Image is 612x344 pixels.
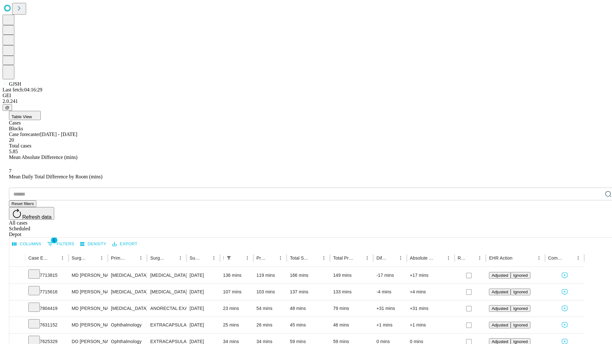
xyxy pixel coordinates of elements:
[9,174,102,179] span: Mean Daily Total Difference by Room (mins)
[9,111,41,120] button: Table View
[376,255,387,261] div: Difference
[12,270,22,281] button: Expand
[9,154,77,160] span: Mean Absolute Difference (mins)
[548,255,564,261] div: Comments
[51,237,57,243] span: 1
[167,254,176,262] button: Sort
[72,284,105,300] div: MD [PERSON_NAME] E Md
[410,317,451,333] div: +1 mins
[190,284,217,300] div: [DATE]
[9,81,21,87] span: GJSH
[234,254,243,262] button: Sort
[511,272,530,279] button: Ignored
[46,239,76,249] button: Show filters
[176,254,185,262] button: Menu
[513,339,528,344] span: Ignored
[12,303,22,314] button: Expand
[489,305,511,312] button: Adjusted
[435,254,444,262] button: Sort
[513,273,528,278] span: Ignored
[9,149,18,154] span: 5.85
[190,317,217,333] div: [DATE]
[97,254,106,262] button: Menu
[492,273,508,278] span: Adjusted
[223,284,250,300] div: 107 mins
[5,105,10,110] span: @
[3,93,609,98] div: GEI
[513,306,528,311] span: Ignored
[190,267,217,283] div: [DATE]
[49,254,58,262] button: Sort
[200,254,209,262] button: Sort
[9,143,31,148] span: Total cases
[492,339,508,344] span: Adjusted
[72,255,88,261] div: Surgeon Name
[376,317,404,333] div: +1 mins
[150,317,183,333] div: EXTRACAPSULAR CATARACT REMOVAL WITH [MEDICAL_DATA]
[223,267,250,283] div: 136 mins
[72,267,105,283] div: MD [PERSON_NAME] E Md
[3,98,609,104] div: 2.0.241
[492,323,508,327] span: Adjusted
[267,254,276,262] button: Sort
[333,300,370,317] div: 79 mins
[28,255,48,261] div: Case Epic Id
[257,255,267,261] div: Predicted In Room Duration
[290,284,327,300] div: 137 mins
[28,284,65,300] div: 7715616
[511,305,530,312] button: Ignored
[3,104,12,111] button: @
[150,255,166,261] div: Surgery Name
[333,255,353,261] div: Total Predicted Duration
[72,300,105,317] div: MD [PERSON_NAME] E Md
[28,300,65,317] div: 7804419
[354,254,363,262] button: Sort
[489,255,512,261] div: EHR Action
[9,132,40,137] span: Case forecaster
[111,267,144,283] div: [MEDICAL_DATA]
[376,284,404,300] div: -4 mins
[333,267,370,283] div: 149 mins
[257,267,284,283] div: 119 mins
[333,284,370,300] div: 133 mins
[410,255,434,261] div: Absolute Difference
[513,323,528,327] span: Ignored
[88,254,97,262] button: Sort
[475,254,484,262] button: Menu
[40,132,77,137] span: [DATE] - [DATE]
[410,300,451,317] div: +31 mins
[127,254,136,262] button: Sort
[150,267,183,283] div: [MEDICAL_DATA]
[209,254,218,262] button: Menu
[410,284,451,300] div: +4 mins
[22,214,52,220] span: Refresh data
[535,254,543,262] button: Menu
[489,322,511,328] button: Adjusted
[78,239,108,249] button: Density
[9,168,11,174] span: 7
[12,320,22,331] button: Expand
[376,267,404,283] div: -17 mins
[11,114,32,119] span: Table View
[363,254,372,262] button: Menu
[9,200,36,207] button: Reset filters
[444,254,453,262] button: Menu
[111,255,127,261] div: Primary Service
[458,255,466,261] div: Resolved in EHR
[3,87,42,92] span: Last fetch: 04:16:29
[396,254,405,262] button: Menu
[11,201,34,206] span: Reset filters
[111,300,144,317] div: [MEDICAL_DATA]
[28,317,65,333] div: 7631152
[276,254,285,262] button: Menu
[111,317,144,333] div: Ophthalmology
[489,272,511,279] button: Adjusted
[150,284,183,300] div: [MEDICAL_DATA]
[136,254,145,262] button: Menu
[11,239,43,249] button: Select columns
[319,254,328,262] button: Menu
[223,300,250,317] div: 23 mins
[466,254,475,262] button: Sort
[190,255,200,261] div: Surgery Date
[224,254,233,262] div: 1 active filter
